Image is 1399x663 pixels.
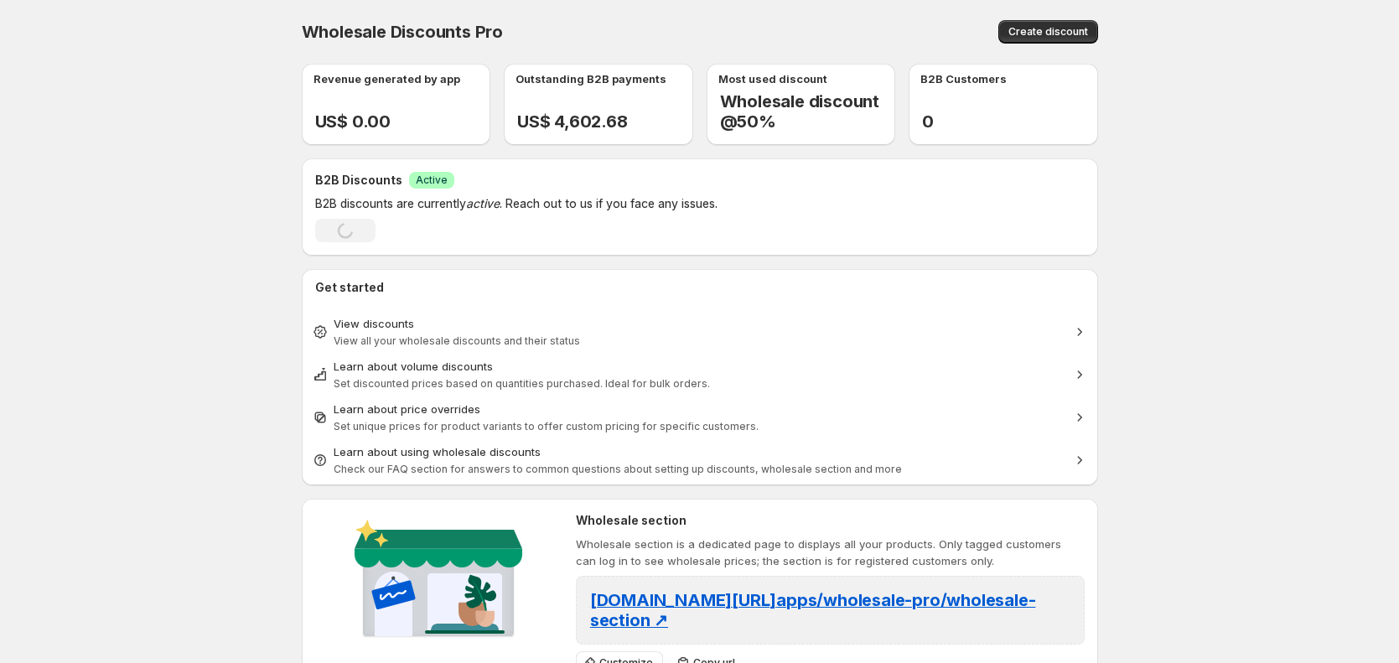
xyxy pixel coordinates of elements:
[334,401,1066,417] div: Learn about price overrides
[416,174,448,187] span: Active
[576,536,1085,569] p: Wholesale section is a dedicated page to displays all your products. Only tagged customers can lo...
[313,70,460,87] p: Revenue generated by app
[466,196,500,210] em: active
[922,111,1098,132] h2: 0
[920,70,1007,87] p: B2B Customers
[348,512,529,651] img: Wholesale section
[576,512,1085,529] h2: Wholesale section
[334,334,580,347] span: View all your wholesale discounts and their status
[516,70,666,87] p: Outstanding B2B payments
[302,22,503,42] span: Wholesale Discounts Pro
[334,358,1066,375] div: Learn about volume discounts
[334,463,902,475] span: Check our FAQ section for answers to common questions about setting up discounts, wholesale secti...
[590,595,1036,629] a: [DOMAIN_NAME][URL]apps/wholesale-pro/wholesale-section ↗
[334,315,1066,332] div: View discounts
[720,91,896,132] h2: Wholesale discount @50%
[517,111,693,132] h2: US$ 4,602.68
[590,590,1036,630] span: [DOMAIN_NAME][URL] apps/wholesale-pro/wholesale-section ↗
[1008,25,1088,39] span: Create discount
[334,420,759,433] span: Set unique prices for product variants to offer custom pricing for specific customers.
[315,195,984,212] p: B2B discounts are currently . Reach out to us if you face any issues.
[315,172,402,189] h2: B2B Discounts
[334,443,1066,460] div: Learn about using wholesale discounts
[315,111,491,132] h2: US$ 0.00
[334,377,710,390] span: Set discounted prices based on quantities purchased. Ideal for bulk orders.
[315,279,1085,296] h2: Get started
[998,20,1098,44] button: Create discount
[718,70,827,87] p: Most used discount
